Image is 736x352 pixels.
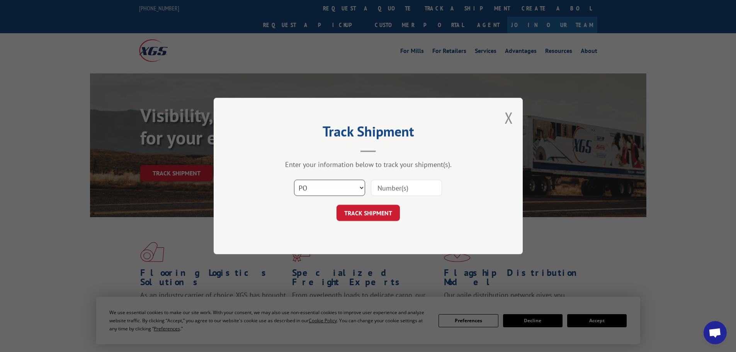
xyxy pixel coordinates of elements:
button: TRACK SHIPMENT [337,205,400,221]
div: Open chat [704,321,727,344]
h2: Track Shipment [252,126,484,141]
div: Enter your information below to track your shipment(s). [252,160,484,169]
input: Number(s) [371,180,442,196]
button: Close modal [505,107,513,128]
